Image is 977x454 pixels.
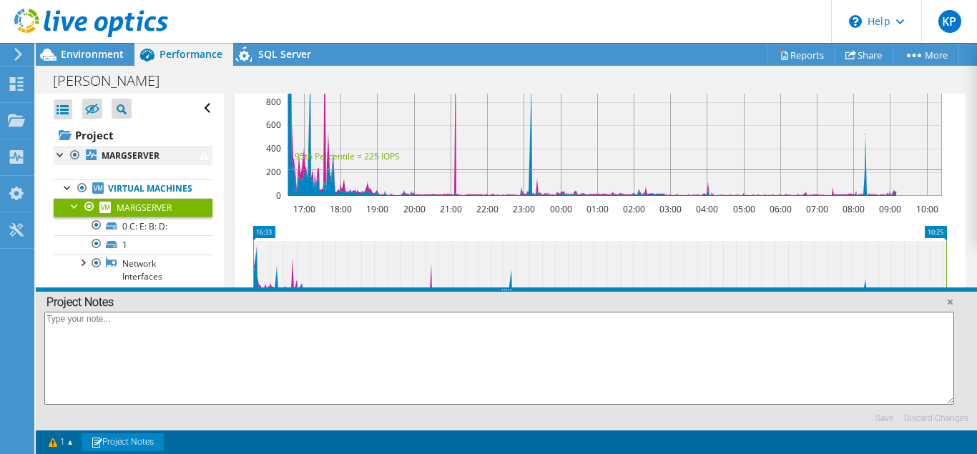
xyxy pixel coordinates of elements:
span: Performance [159,47,222,61]
text: 21:00 [440,203,462,215]
text: 00:00 [550,203,572,215]
a: Virtual Machines [54,179,212,198]
text: 200 [266,166,281,178]
text: 02:00 [623,203,645,215]
text: 19:00 [366,203,388,215]
text: 22:00 [476,203,499,215]
text: 800 [266,96,281,108]
svg: \n [849,15,862,28]
text: 18:00 [330,203,352,215]
text: 600 [266,119,281,131]
text: 09:00 [879,203,901,215]
text: 08:00 [843,203,865,215]
text: 05:00 [733,203,755,215]
a: 1 [54,235,212,254]
div: Project Notes [36,292,977,313]
b: MARGSERVER [102,149,159,162]
span: MARGSERVER [117,202,172,214]
a: 1 [39,433,83,451]
span: SQL Server [258,47,311,61]
text: 17:00 [293,203,315,215]
text: 01:00 [586,203,609,215]
a: Share [835,44,893,66]
a: 0 C: E: B: D: [54,217,212,235]
text: 03:00 [659,203,682,215]
a: Project Notes [82,433,164,451]
a: Reports [767,44,835,66]
a: More [893,44,959,66]
a: Network Interfaces [54,255,212,286]
text: 04:00 [696,203,718,215]
text: 400 [266,142,281,154]
span: KP [938,10,961,33]
text: 95th Percentile = 225 IOPS [295,150,400,162]
a: MARGSERVER [54,147,212,165]
a: MARGSERVER [54,198,212,217]
text: 07:00 [806,203,828,215]
text: 10:00 [916,203,938,215]
a: Project [54,124,212,147]
span: Environment [61,47,124,61]
h1: [PERSON_NAME] [46,73,182,89]
text: 06:00 [770,203,792,215]
text: 0 [276,189,281,202]
text: 20:00 [403,203,426,215]
text: 23:00 [513,203,535,215]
